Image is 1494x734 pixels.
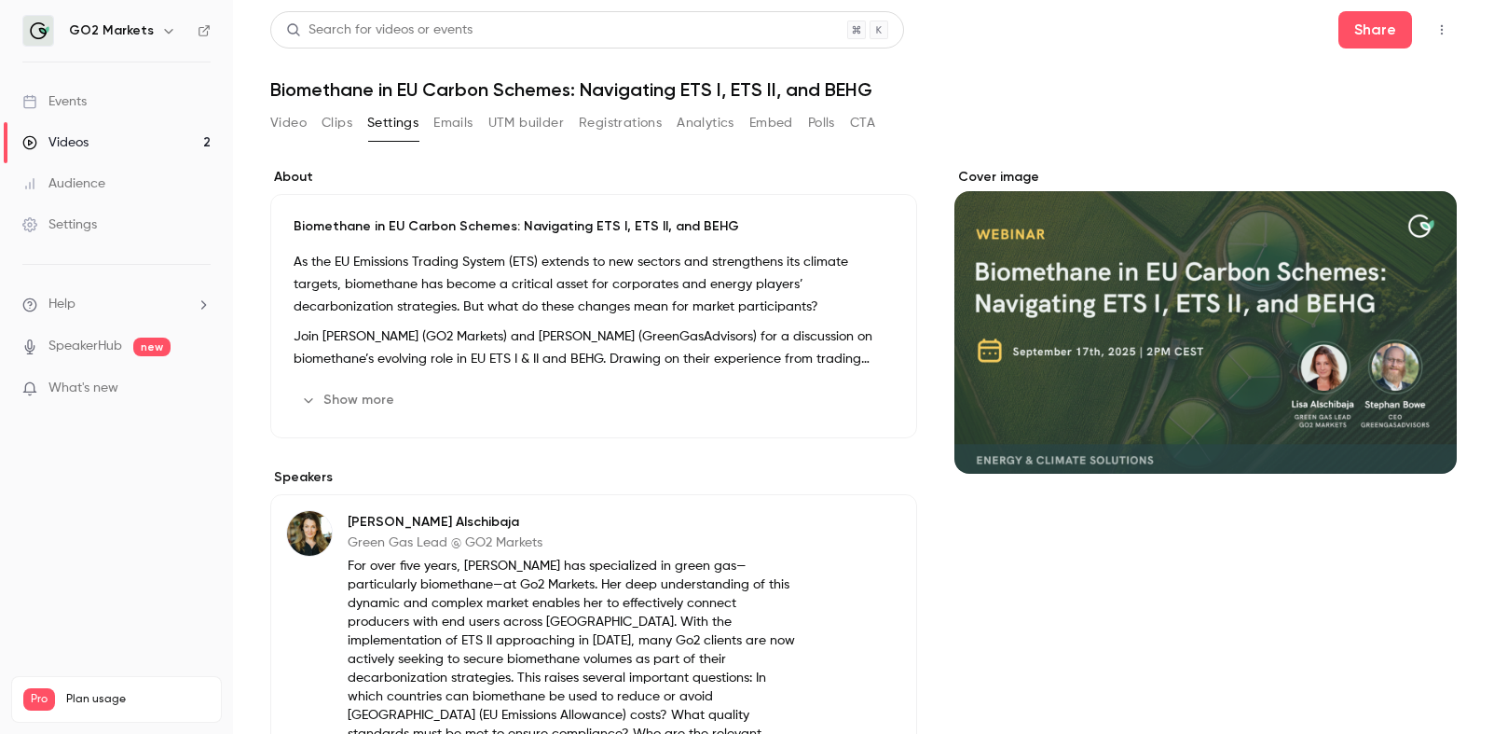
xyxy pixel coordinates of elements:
li: help-dropdown-opener [22,295,211,314]
div: Events [22,92,87,111]
button: Analytics [677,108,734,138]
div: Videos [22,133,89,152]
div: Audience [22,174,105,193]
button: Clips [322,108,352,138]
span: Help [48,295,75,314]
span: What's new [48,379,118,398]
span: Plan usage [66,692,210,707]
button: Registrations [579,108,662,138]
div: Search for videos or events [286,21,473,40]
p: [PERSON_NAME] Alschibaja [348,513,796,532]
button: Show more [294,385,405,415]
a: SpeakerHub [48,337,122,356]
p: Join [PERSON_NAME] (GO2 Markets) and [PERSON_NAME] (GreenGasAdvisors) for a discussion on biometh... [294,325,894,370]
button: Top Bar Actions [1427,15,1457,45]
img: Lisa Alschibaja [287,511,332,556]
label: Cover image [954,168,1457,187]
div: Settings [22,215,97,234]
h1: Biomethane in EU Carbon Schemes: Navigating ETS I, ETS II, and BEHG [270,78,1457,101]
span: new [133,338,171,356]
span: Pro [23,688,55,711]
section: Cover image [954,168,1457,474]
p: Green Gas Lead @ GO2 Markets [348,533,796,552]
p: As the EU Emissions Trading System (ETS) extends to new sectors and strengthens its climate targe... [294,251,894,318]
button: Share [1338,11,1412,48]
button: Video [270,108,307,138]
iframe: Noticeable Trigger [188,381,211,397]
label: Speakers [270,468,917,487]
button: CTA [850,108,875,138]
button: Embed [749,108,793,138]
p: Biomethane in EU Carbon Schemes: Navigating ETS I, ETS II, and BEHG [294,217,894,236]
button: Emails [433,108,473,138]
label: About [270,168,917,187]
button: Settings [367,108,418,138]
button: UTM builder [488,108,564,138]
button: Polls [808,108,835,138]
h6: GO2 Markets [69,21,154,40]
img: GO2 Markets [23,16,53,46]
